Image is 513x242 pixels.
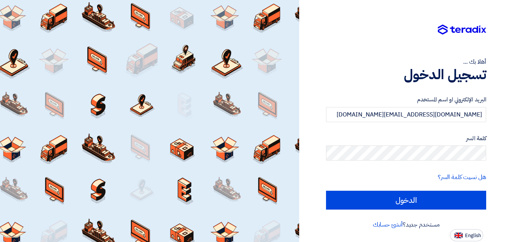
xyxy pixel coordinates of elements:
button: English [450,229,483,241]
a: أنشئ حسابك [373,220,403,229]
input: الدخول [326,191,486,210]
input: أدخل بريد العمل الإلكتروني او اسم المستخدم الخاص بك ... [326,107,486,122]
div: مستخدم جديد؟ [326,220,486,229]
label: البريد الإلكتروني او اسم المستخدم [326,95,486,104]
span: English [465,233,481,238]
h1: تسجيل الدخول [326,66,486,83]
img: Teradix logo [438,25,486,35]
img: en-US.png [454,233,463,238]
a: هل نسيت كلمة السر؟ [438,173,486,182]
div: أهلا بك ... [326,57,486,66]
label: كلمة السر [326,134,486,143]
